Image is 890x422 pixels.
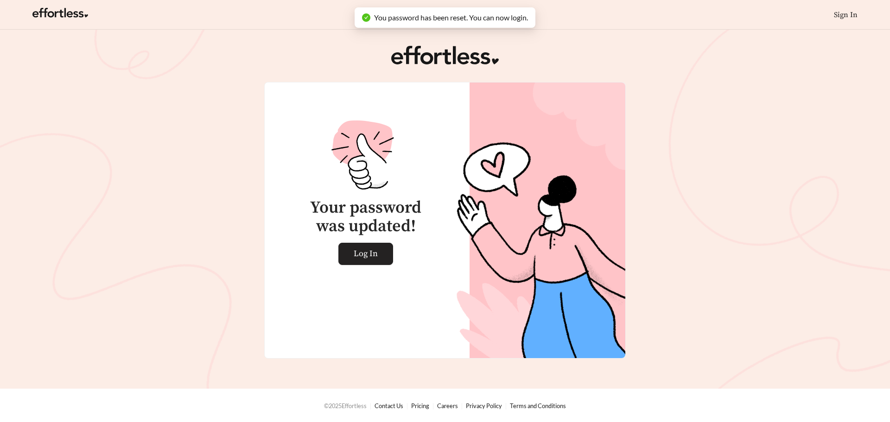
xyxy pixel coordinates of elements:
[324,402,367,409] span: © 2025 Effortless
[437,402,458,409] a: Careers
[375,402,403,409] a: Contact Us
[834,10,858,19] a: Sign In
[354,243,378,265] span: Log In
[362,13,370,22] span: check-circle
[510,402,566,409] a: Terms and Conditions
[411,402,429,409] a: Pricing
[466,402,502,409] a: Privacy Policy
[310,199,422,235] h3: Your password was updated!
[374,13,528,22] span: You password has been reset. You can now login.
[338,243,393,265] a: Log In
